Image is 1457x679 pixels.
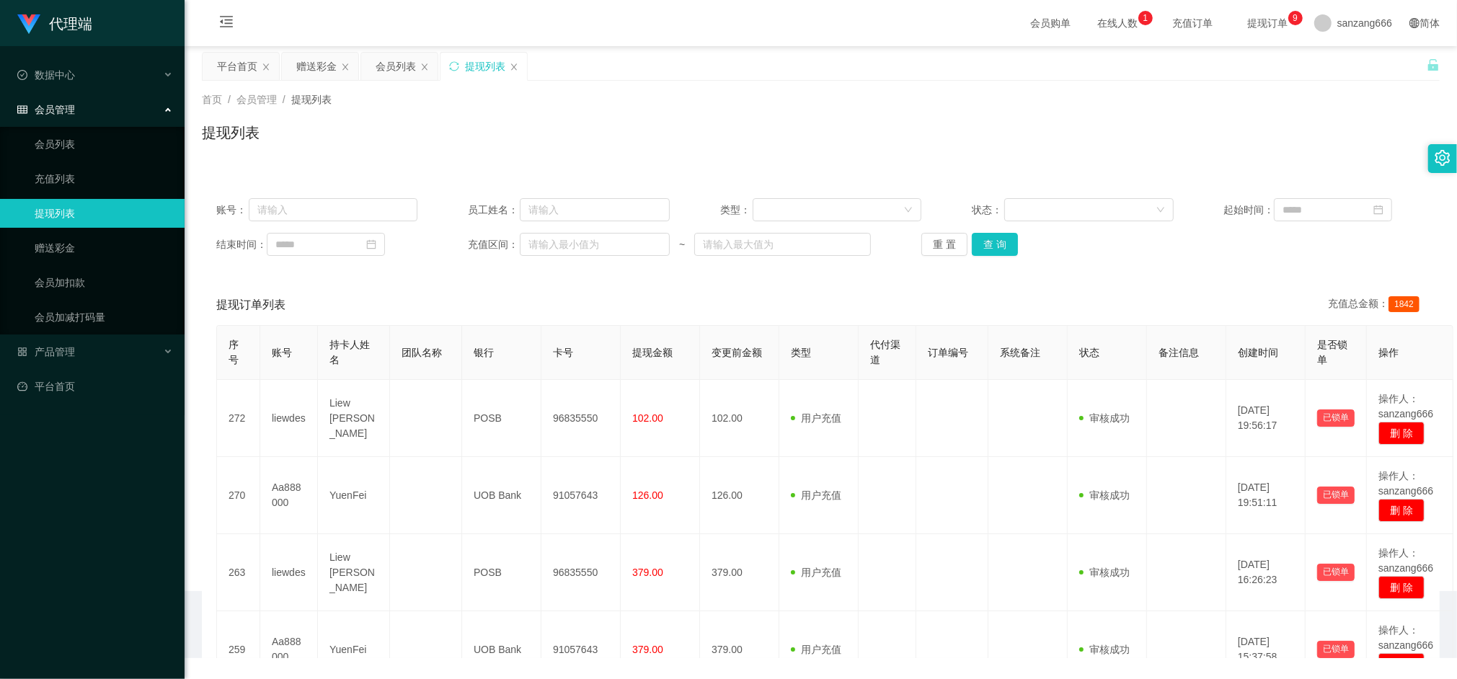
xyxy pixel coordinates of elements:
[35,199,173,228] a: 提现列表
[520,233,670,256] input: 请输入最小值为
[1435,150,1451,166] i: 图标: setting
[217,53,257,80] div: 平台首页
[700,534,779,611] td: 379.00
[17,69,75,81] span: 数据中心
[318,380,390,457] td: Liew [PERSON_NAME]
[260,457,318,534] td: Aa888000
[1079,347,1099,358] span: 状态
[1317,641,1355,658] button: 已锁单
[700,380,779,457] td: 102.00
[541,534,621,611] td: 96835550
[462,534,541,611] td: POSB
[1427,58,1440,71] i: 图标: unlock
[462,457,541,534] td: UOB Bank
[262,63,270,71] i: 图标: close
[196,626,1445,641] div: 2021
[632,489,663,501] span: 126.00
[341,63,350,71] i: 图标: close
[1378,576,1425,599] button: 删 除
[229,339,239,365] span: 序号
[1317,487,1355,504] button: 已锁单
[1378,547,1433,574] span: 操作人：sanzang666
[468,203,520,218] span: 员工姓名：
[296,53,337,80] div: 赠送彩金
[972,203,1004,218] span: 状态：
[1378,422,1425,445] button: 删 除
[318,457,390,534] td: YuenFei
[541,380,621,457] td: 96835550
[1373,205,1383,215] i: 图标: calendar
[791,644,841,655] span: 用户充值
[462,380,541,457] td: POSB
[1293,11,1298,25] p: 9
[791,567,841,578] span: 用户充值
[1159,347,1199,358] span: 备注信息
[17,347,27,357] i: 图标: appstore-o
[283,94,285,105] span: /
[468,237,520,252] span: 充值区间：
[1143,11,1148,25] p: 1
[1166,18,1221,28] span: 充值订单
[1156,205,1165,216] i: 图标: down
[1079,644,1130,655] span: 审核成功
[17,372,173,401] a: 图标: dashboard平台首页
[1378,393,1433,420] span: 操作人：sanzang666
[35,268,173,297] a: 会员加扣款
[1226,534,1306,611] td: [DATE] 16:26:23
[35,303,173,332] a: 会员加减打码量
[972,233,1018,256] button: 查 询
[449,61,459,71] i: 图标: sync
[260,380,318,457] td: liewdes
[1226,457,1306,534] td: [DATE] 19:51:11
[541,457,621,534] td: 91057643
[870,339,900,365] span: 代付渠道
[17,105,27,115] i: 图标: table
[1378,499,1425,522] button: 删 除
[249,198,418,221] input: 请输入
[904,205,913,216] i: 图标: down
[1409,18,1420,28] i: 图标: global
[1079,412,1130,424] span: 审核成功
[1317,564,1355,581] button: 已锁单
[694,233,871,256] input: 请输入最大值为
[202,94,222,105] span: 首页
[49,1,92,47] h1: 代理端
[402,347,442,358] span: 团队名称
[236,94,277,105] span: 会员管理
[1389,296,1420,312] span: 1842
[510,63,518,71] i: 图标: close
[1378,653,1425,676] button: 删 除
[1288,11,1303,25] sup: 9
[216,296,285,314] span: 提现订单列表
[700,457,779,534] td: 126.00
[228,94,231,105] span: /
[1223,203,1274,218] span: 起始时间：
[216,203,249,218] span: 账号：
[1378,470,1433,497] span: 操作人：sanzang666
[17,346,75,358] span: 产品管理
[17,17,92,29] a: 代理端
[1241,18,1296,28] span: 提现订单
[217,457,260,534] td: 270
[632,347,673,358] span: 提现金额
[35,130,173,159] a: 会员列表
[17,104,75,115] span: 会员管理
[520,198,670,221] input: 请输入
[1317,339,1347,365] span: 是否锁单
[670,237,695,252] span: ~
[791,347,811,358] span: 类型
[632,412,663,424] span: 102.00
[202,1,251,47] i: 图标: menu-fold
[216,237,267,252] span: 结束时间：
[553,347,573,358] span: 卡号
[217,380,260,457] td: 272
[1091,18,1146,28] span: 在线人数
[791,489,841,501] span: 用户充值
[217,534,260,611] td: 263
[1079,567,1130,578] span: 审核成功
[1328,296,1425,314] div: 充值总金额：
[329,339,370,365] span: 持卡人姓名
[420,63,429,71] i: 图标: close
[366,239,376,249] i: 图标: calendar
[791,412,841,424] span: 用户充值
